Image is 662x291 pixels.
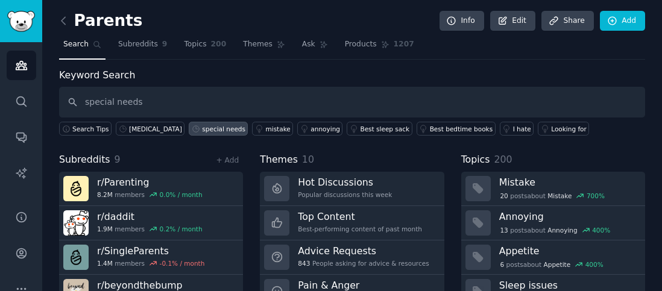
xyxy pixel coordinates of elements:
img: GummySearch logo [7,11,35,32]
h3: r/ daddit [97,210,203,223]
div: I hate [513,125,531,133]
span: 10 [302,154,314,165]
h3: Mistake [499,176,637,189]
span: Search [63,39,89,50]
h3: Appetite [499,245,637,257]
a: Mistake20postsaboutMistake700% [461,172,645,206]
div: Best-performing content of past month [298,225,422,233]
a: r/Parenting8.2Mmembers0.0% / month [59,172,243,206]
div: 400 % [592,226,610,234]
span: 200 [211,39,227,50]
span: Topics [184,39,206,50]
a: Add [600,11,645,31]
div: members [97,190,203,199]
a: r/daddit1.9Mmembers0.2% / month [59,206,243,240]
input: Keyword search in audience [59,87,645,117]
a: Ask [298,35,332,60]
span: Ask [302,39,315,50]
div: [MEDICAL_DATA] [129,125,182,133]
div: Popular discussions this week [298,190,392,199]
span: Mistake [547,192,572,200]
a: Looking for [538,122,589,136]
div: 0.0 % / month [160,190,203,199]
img: Parenting [63,176,89,201]
div: Best bedtime books [430,125,493,133]
a: Hot DiscussionsPopular discussions this week [260,172,444,206]
a: Appetite6postsaboutAppetite400% [461,240,645,275]
div: Best sleep sack [360,125,409,133]
span: Products [345,39,377,50]
span: Themes [260,152,298,167]
span: Themes [243,39,273,50]
div: post s about [499,225,611,236]
a: Advice Requests843People asking for advice & resources [260,240,444,275]
h3: Top Content [298,210,422,223]
span: 1.9M [97,225,113,233]
img: SingleParents [63,245,89,270]
a: annoying [297,122,342,136]
div: -0.1 % / month [160,259,205,268]
div: 700 % [587,192,605,200]
a: Best bedtime books [417,122,496,136]
div: annoying [311,125,340,133]
span: Annoying [547,226,577,234]
div: post s about [499,190,606,201]
a: mistake [252,122,293,136]
span: Appetite [544,260,571,269]
h2: Parents [59,11,142,31]
div: members [97,259,204,268]
span: Subreddits [59,152,110,167]
span: 1207 [394,39,414,50]
a: Products1207 [341,35,418,60]
a: Top ContentBest-performing content of past month [260,206,444,240]
span: Topics [461,152,490,167]
span: 843 [298,259,310,268]
a: Annoying13postsaboutAnnoying400% [461,206,645,240]
span: 20 [500,192,508,200]
a: Subreddits9 [114,35,171,60]
a: + Add [216,156,239,164]
span: 8.2M [97,190,113,199]
a: [MEDICAL_DATA] [116,122,184,136]
div: special needs [202,125,245,133]
a: Topics200 [180,35,230,60]
h3: Hot Discussions [298,176,392,189]
label: Keyword Search [59,69,135,81]
div: post s about [499,259,605,270]
a: Info [440,11,484,31]
span: 13 [500,226,508,234]
h3: Advice Requests [298,245,429,257]
span: 6 [500,260,504,269]
a: r/SingleParents1.4Mmembers-0.1% / month [59,240,243,275]
span: Search Tips [72,125,109,133]
h3: r/ SingleParents [97,245,204,257]
div: 400 % [585,260,604,269]
div: 0.2 % / month [160,225,203,233]
a: Best sleep sack [347,122,412,136]
span: 200 [494,154,512,165]
a: Edit [490,11,535,31]
button: Search Tips [59,122,112,136]
img: daddit [63,210,89,236]
h3: Annoying [499,210,637,223]
div: People asking for advice & resources [298,259,429,268]
h3: r/ Parenting [97,176,203,189]
a: Share [541,11,593,31]
span: 9 [115,154,121,165]
a: special needs [189,122,248,136]
div: members [97,225,203,233]
a: Search [59,35,106,60]
a: Themes [239,35,289,60]
a: I hate [500,122,534,136]
div: mistake [265,125,290,133]
span: Subreddits [118,39,158,50]
span: 1.4M [97,259,113,268]
div: Looking for [551,125,587,133]
span: 9 [162,39,168,50]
